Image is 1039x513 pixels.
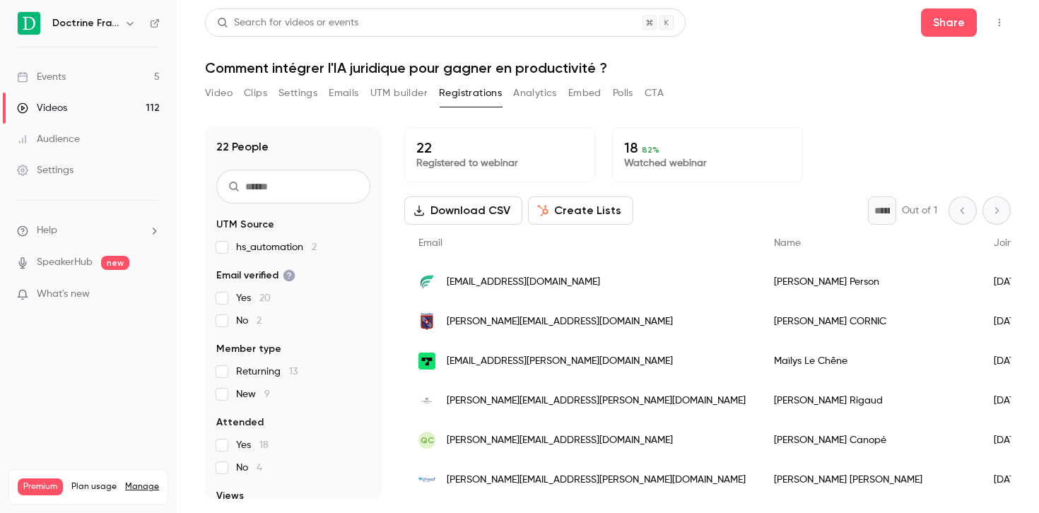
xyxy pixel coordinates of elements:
button: Download CSV [404,196,522,225]
span: Help [37,223,57,238]
p: Watched webinar [624,156,791,170]
button: UTM builder [370,82,428,105]
span: Yes [236,291,271,305]
span: 18 [259,440,269,450]
li: help-dropdown-opener [17,223,160,238]
img: Doctrine France [18,12,40,35]
div: Audience [17,132,80,146]
h6: Doctrine France [52,16,119,30]
span: Plan usage [71,481,117,493]
span: Member type [216,342,281,356]
span: QC [421,434,434,447]
span: Email [418,238,442,248]
div: Search for videos or events [217,16,358,30]
iframe: Noticeable Trigger [143,288,160,301]
span: New [236,387,270,401]
img: fiducial.net [418,392,435,409]
span: Views [216,489,244,503]
div: [PERSON_NAME] Rigaud [760,381,980,420]
span: Returning [236,365,298,379]
span: [PERSON_NAME][EMAIL_ADDRESS][DOMAIN_NAME] [447,314,673,329]
span: UTM Source [216,218,274,232]
button: Registrations [439,82,502,105]
div: Maïlys Le Chêne [760,341,980,381]
div: [PERSON_NAME] Canopé [760,420,980,460]
img: ville-breuillet.fr [418,313,435,330]
div: [PERSON_NAME] CORNIC [760,302,980,341]
button: CTA [645,82,664,105]
img: trustly.com [418,353,435,370]
span: What's new [37,287,90,302]
span: [PERSON_NAME][EMAIL_ADDRESS][DOMAIN_NAME] [447,433,673,448]
span: [EMAIL_ADDRESS][DOMAIN_NAME] [447,275,600,290]
button: Top Bar Actions [988,11,1011,34]
p: Registered to webinar [416,156,583,170]
span: Premium [18,478,63,495]
span: Name [774,238,801,248]
span: No [236,314,262,328]
span: [PERSON_NAME][EMAIL_ADDRESS][PERSON_NAME][DOMAIN_NAME] [447,394,746,408]
div: [PERSON_NAME] [PERSON_NAME] [760,460,980,500]
span: No [236,461,262,475]
button: Embed [568,82,601,105]
a: Manage [125,481,159,493]
span: [PERSON_NAME][EMAIL_ADDRESS][PERSON_NAME][DOMAIN_NAME] [447,473,746,488]
button: Emails [329,82,358,105]
p: Out of 1 [902,204,937,218]
span: 4 [257,463,262,473]
button: Settings [278,82,317,105]
button: Clips [244,82,267,105]
span: 82 % [642,145,659,155]
span: 13 [289,367,298,377]
div: Settings [17,163,74,177]
button: Video [205,82,233,105]
div: Videos [17,101,67,115]
span: Email verified [216,269,295,283]
button: Analytics [513,82,557,105]
button: Polls [613,82,633,105]
p: 22 [416,139,583,156]
span: 9 [264,389,270,399]
span: hs_automation [236,240,317,254]
span: Attended [216,415,264,430]
div: Events [17,70,66,84]
span: Join date [994,238,1038,248]
img: urssaf.fr [418,471,435,488]
button: Create Lists [528,196,633,225]
img: equans.com [418,273,435,290]
a: SpeakerHub [37,255,93,270]
span: 2 [257,316,262,326]
span: new [101,256,129,270]
button: Share [921,8,977,37]
span: Yes [236,438,269,452]
span: [EMAIL_ADDRESS][PERSON_NAME][DOMAIN_NAME] [447,354,673,369]
span: 2 [312,242,317,252]
h1: Comment intégrer l'IA juridique pour gagner en productivité ? [205,59,1011,76]
div: [PERSON_NAME] Person [760,262,980,302]
h1: 22 People [216,138,269,155]
span: 20 [259,293,271,303]
p: 18 [624,139,791,156]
